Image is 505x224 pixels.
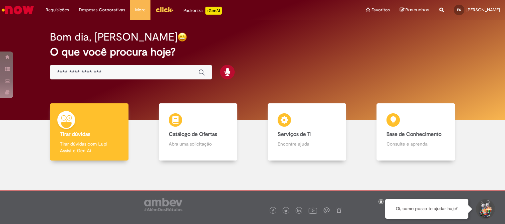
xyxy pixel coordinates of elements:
[336,207,342,213] img: logo_footer_naosei.png
[1,3,35,17] img: ServiceNow
[405,7,429,13] span: Rascunhos
[60,141,119,154] p: Tirar dúvidas com Lupi Assist e Gen Ai
[50,46,455,58] h2: O que você procura hoje?
[169,141,227,147] p: Abra uma solicitação
[475,199,495,219] button: Iniciar Conversa de Suporte
[386,131,441,138] b: Base de Conhecimento
[309,206,317,215] img: logo_footer_youtube.png
[372,7,390,13] span: Favoritos
[253,103,362,161] a: Serviços de TI Encontre ajuda
[46,7,69,13] span: Requisições
[135,7,145,13] span: More
[60,131,90,138] b: Tirar dúvidas
[457,8,461,12] span: ES
[169,131,217,138] b: Catálogo de Ofertas
[183,7,222,15] div: Padroniza
[278,131,312,138] b: Serviços de TI
[297,209,301,213] img: logo_footer_linkedin.png
[144,103,253,161] a: Catálogo de Ofertas Abra uma solicitação
[50,31,177,43] h2: Bom dia, [PERSON_NAME]
[284,209,288,213] img: logo_footer_twitter.png
[271,209,275,213] img: logo_footer_facebook.png
[400,7,429,13] a: Rascunhos
[466,7,500,13] span: [PERSON_NAME]
[324,207,330,213] img: logo_footer_workplace.png
[79,7,125,13] span: Despesas Corporativas
[177,32,187,42] img: happy-face.png
[155,5,173,15] img: click_logo_yellow_360x200.png
[386,141,445,147] p: Consulte e aprenda
[144,198,182,211] img: logo_footer_ambev_rotulo_gray.png
[385,199,468,219] div: Oi, como posso te ajudar hoje?
[361,103,470,161] a: Base de Conhecimento Consulte e aprenda
[205,7,222,15] p: +GenAi
[278,141,336,147] p: Encontre ajuda
[35,103,144,161] a: Tirar dúvidas Tirar dúvidas com Lupi Assist e Gen Ai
